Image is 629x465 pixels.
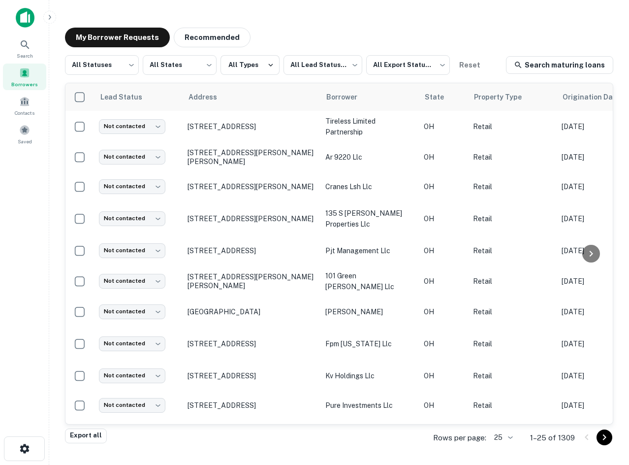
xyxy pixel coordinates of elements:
[188,307,315,316] p: [GEOGRAPHIC_DATA]
[65,28,170,47] button: My Borrower Requests
[188,339,315,348] p: [STREET_ADDRESS]
[3,35,46,62] a: Search
[188,371,315,380] p: [STREET_ADDRESS]
[15,109,34,117] span: Contacts
[99,304,165,319] div: Not contacted
[3,92,46,119] a: Contacts
[174,28,251,47] button: Recommended
[283,52,362,78] div: All Lead Statuses
[99,274,165,288] div: Not contacted
[11,80,38,88] span: Borrowers
[424,121,463,132] p: OH
[99,119,165,133] div: Not contacted
[99,150,165,164] div: Not contacted
[473,181,552,192] p: Retail
[424,400,463,411] p: OH
[473,245,552,256] p: Retail
[189,91,230,103] span: Address
[473,306,552,317] p: Retail
[183,83,320,111] th: Address
[188,214,315,223] p: [STREET_ADDRESS][PERSON_NAME]
[99,179,165,194] div: Not contacted
[473,276,552,287] p: Retail
[419,83,468,111] th: State
[424,181,463,192] p: OH
[325,370,414,381] p: kv holdings llc
[100,91,155,103] span: Lead Status
[530,432,575,444] p: 1–25 of 1309
[65,52,139,78] div: All Statuses
[597,430,612,445] button: Go to next page
[424,306,463,317] p: OH
[320,83,419,111] th: Borrower
[325,245,414,256] p: pjt management llc
[18,137,32,145] span: Saved
[425,91,457,103] span: State
[424,370,463,381] p: OH
[65,429,107,443] button: Export all
[454,55,485,75] button: Reset
[325,152,414,163] p: ar 9220 llc
[424,213,463,224] p: OH
[473,370,552,381] p: Retail
[473,121,552,132] p: Retail
[325,306,414,317] p: [PERSON_NAME]
[143,52,217,78] div: All States
[325,181,414,192] p: cranes lsh llc
[99,398,165,412] div: Not contacted
[366,52,450,78] div: All Export Statuses
[99,368,165,383] div: Not contacted
[468,83,557,111] th: Property Type
[188,401,315,410] p: [STREET_ADDRESS]
[188,272,315,290] p: [STREET_ADDRESS][PERSON_NAME][PERSON_NAME]
[188,246,315,255] p: [STREET_ADDRESS]
[473,152,552,163] p: Retail
[473,213,552,224] p: Retail
[3,121,46,147] a: Saved
[188,122,315,131] p: [STREET_ADDRESS]
[3,64,46,90] a: Borrowers
[99,336,165,351] div: Not contacted
[490,431,514,445] div: 25
[473,400,552,411] p: Retail
[94,83,183,111] th: Lead Status
[325,208,414,230] p: 135 s [PERSON_NAME] properties llc
[99,211,165,226] div: Not contacted
[99,243,165,258] div: Not contacted
[16,8,34,28] img: capitalize-icon.png
[474,91,535,103] span: Property Type
[424,245,463,256] p: OH
[325,338,414,349] p: fpm [US_STATE] llc
[424,152,463,163] p: OH
[580,386,629,433] iframe: Chat Widget
[188,182,315,191] p: [STREET_ADDRESS][PERSON_NAME]
[473,338,552,349] p: Retail
[17,52,33,60] span: Search
[188,148,315,166] p: [STREET_ADDRESS][PERSON_NAME][PERSON_NAME]
[220,55,280,75] button: All Types
[424,338,463,349] p: OH
[506,56,613,74] a: Search maturing loans
[326,91,370,103] span: Borrower
[325,270,414,292] p: 101 green [PERSON_NAME] llc
[433,432,486,444] p: Rows per page:
[325,400,414,411] p: pure investments llc
[325,116,414,137] p: tireless limited partnership
[424,276,463,287] p: OH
